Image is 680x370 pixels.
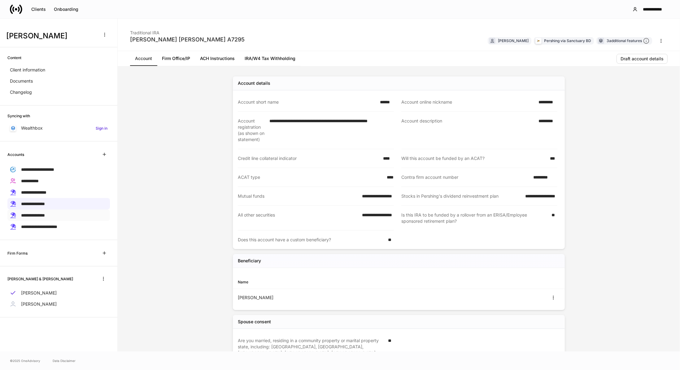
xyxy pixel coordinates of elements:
h6: Accounts [7,152,24,157]
div: Traditional IRA [130,26,245,36]
div: Will this account be funded by an ACAT? [401,155,546,161]
div: ACAT type [238,174,383,180]
div: Spouse consent [238,319,271,325]
div: [PERSON_NAME] [238,295,399,301]
div: Does this account have a custom beneficiary? [238,237,384,243]
a: Documents [7,75,110,87]
p: Wealthbox [21,125,43,131]
h6: Content [7,55,21,61]
p: [PERSON_NAME] [21,301,57,307]
div: Credit line collateral indicator [238,155,379,161]
h6: Syncing with [7,113,30,119]
a: ACH Instructions [195,51,240,66]
h6: Firm Forms [7,250,28,256]
a: [PERSON_NAME] [7,287,110,299]
div: Account details [238,80,270,86]
a: IRA/W4 Tax Withholding [240,51,300,66]
span: © 2025 OneAdvisory [10,358,40,363]
div: 3 additional features [607,38,649,44]
div: [PERSON_NAME] [498,38,529,44]
div: Account description [401,118,535,143]
h6: [PERSON_NAME] & [PERSON_NAME] [7,276,73,282]
button: Onboarding [50,4,82,14]
button: Clients [27,4,50,14]
div: Account registration (as shown on statement) [238,118,266,143]
a: WealthboxSign in [7,123,110,134]
h5: Beneficiary [238,258,261,264]
h3: [PERSON_NAME] [6,31,96,41]
a: [PERSON_NAME] [7,299,110,310]
div: Draft account details [621,57,664,61]
button: Draft account details [617,54,668,64]
div: Is this IRA to be funded by a rollover from an ERISA/Employee sponsored retirement plan? [401,212,548,224]
div: Name [238,279,399,285]
div: All other securities [238,212,358,224]
div: Pershing via Sanctuary BD [544,38,591,44]
a: Data Disclaimer [53,358,76,363]
div: Stocks in Pershing's dividend reinvestment plan [401,193,522,199]
p: [PERSON_NAME] [21,290,57,296]
div: Clients [31,7,46,11]
div: Account short name [238,99,376,105]
div: Onboarding [54,7,78,11]
a: Account [130,51,157,66]
p: Client information [10,67,45,73]
a: Changelog [7,87,110,98]
h6: Sign in [96,125,107,131]
a: Client information [7,64,110,75]
div: Contra firm account number [401,174,530,180]
div: Mutual funds [238,193,358,199]
p: Documents [10,78,33,84]
p: Changelog [10,89,32,95]
div: Account online nickname [401,99,535,105]
div: [PERSON_NAME] [PERSON_NAME] A7295 [130,36,245,43]
a: Firm Office/IP [157,51,195,66]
